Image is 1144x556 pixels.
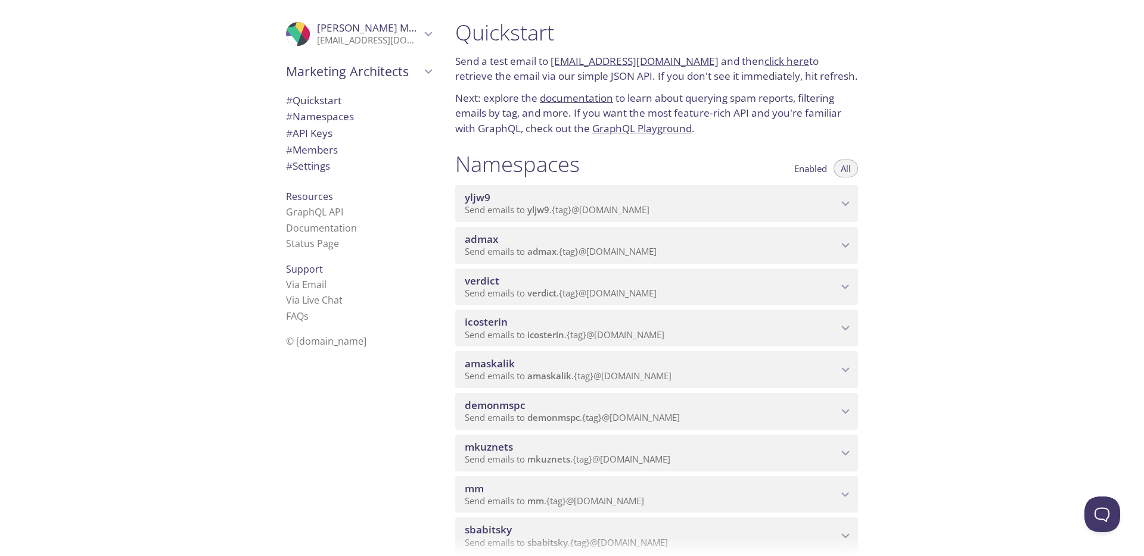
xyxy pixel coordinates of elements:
a: documentation [540,91,613,105]
div: verdict namespace [455,268,858,305]
div: Anton Maskalik [276,14,441,54]
span: mkuznets [465,440,513,454]
a: Documentation [286,221,357,235]
span: Send emails to . {tag} @[DOMAIN_NAME] [465,370,672,382]
a: [EMAIL_ADDRESS][DOMAIN_NAME] [551,54,719,68]
h1: Namespaces [455,151,580,177]
a: click here [764,54,809,68]
div: Namespaces [276,108,441,125]
span: Namespaces [286,110,354,123]
span: Send emails to . {tag} @[DOMAIN_NAME] [465,411,680,423]
iframe: Help Scout Beacon - Open [1084,496,1120,532]
span: mm [465,482,484,495]
span: Send emails to . {tag} @[DOMAIN_NAME] [465,204,649,215]
a: GraphQL API [286,205,343,218]
button: Enabled [787,160,834,177]
span: demonmspc [527,411,580,423]
div: amaskalik namespace [455,351,858,388]
span: Send emails to . {tag} @[DOMAIN_NAME] [465,329,664,341]
span: sbabitsky [465,523,512,536]
span: Members [286,143,338,157]
a: Status Page [286,237,339,250]
span: Marketing Architects [286,63,421,80]
div: Members [276,142,441,158]
span: mkuznets [527,453,570,465]
div: Team Settings [276,158,441,174]
div: sbabitsky namespace [455,517,858,554]
span: s [304,310,309,323]
div: mm namespace [455,476,858,513]
div: demonmspc namespace [455,393,858,430]
a: GraphQL Playground [592,121,692,135]
span: yljw9 [465,190,490,204]
p: Send a test email to and then to retrieve the email via our simple JSON API. If you don't see it ... [455,54,858,84]
div: mkuznets namespace [455,435,858,471]
span: admax [465,232,498,246]
span: Send emails to . {tag} @[DOMAIN_NAME] [465,453,670,465]
div: admax namespace [455,227,858,264]
span: # [286,159,293,173]
span: # [286,143,293,157]
span: [PERSON_NAME] Maskalik [317,21,441,35]
span: Settings [286,159,330,173]
span: yljw9 [527,204,549,215]
a: Via Email [286,278,327,291]
span: mm [527,495,544,507]
span: Send emails to . {tag} @[DOMAIN_NAME] [465,495,644,507]
span: verdict [527,287,557,299]
span: Resources [286,190,333,203]
span: icosterin [465,315,508,329]
p: Next: explore the to learn about querying spam reports, filtering emails by tag, and more. If you... [455,90,858,136]
span: admax [527,245,557,257]
h1: Quickstart [455,19,858,46]
a: FAQ [286,310,309,323]
span: # [286,110,293,123]
span: # [286,126,293,140]
span: Send emails to . {tag} @[DOMAIN_NAME] [465,245,657,257]
span: # [286,93,293,107]
div: yljw9 namespace [455,185,858,222]
span: demonmspc [465,398,526,412]
div: Quickstart [276,92,441,109]
div: icosterin namespace [455,310,858,346]
span: Quickstart [286,93,341,107]
div: Marketing Architects [276,56,441,87]
span: verdict [465,274,499,288]
span: amaskalik [527,370,571,382]
span: Support [286,263,323,276]
span: Send emails to . {tag} @[DOMAIN_NAME] [465,287,657,299]
span: amaskalik [465,357,515,370]
span: API Keys [286,126,332,140]
button: All [834,160,858,177]
a: Via Live Chat [286,293,343,307]
p: [EMAIL_ADDRESS][DOMAIN_NAME] [317,35,421,46]
span: icosterin [527,329,564,341]
div: API Keys [276,125,441,142]
span: © [DOMAIN_NAME] [286,335,366,348]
